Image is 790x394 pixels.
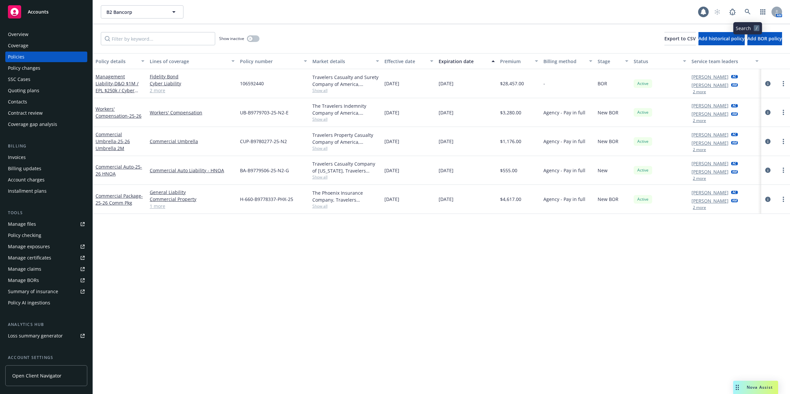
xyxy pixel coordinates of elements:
span: Show inactive [219,36,244,41]
span: New [598,167,608,174]
a: Invoices [5,152,87,163]
a: Workers' Compensation [150,109,235,116]
button: Add BOR policy [747,32,782,45]
a: Fidelity Bond [150,73,235,80]
span: [DATE] [439,80,454,87]
span: - 25-26 [128,113,141,119]
button: Status [631,53,689,69]
a: circleInformation [764,166,772,174]
a: Quoting plans [5,85,87,96]
a: more [779,80,787,88]
a: [PERSON_NAME] [691,73,729,80]
a: circleInformation [764,138,772,145]
a: [PERSON_NAME] [691,131,729,138]
span: BOR [598,80,607,87]
span: [DATE] [439,196,454,203]
div: Summary of insurance [8,286,58,297]
span: Show all [312,203,379,209]
div: The Travelers Indemnity Company of America, Travelers Insurance [312,102,379,116]
a: more [779,138,787,145]
a: Coverage gap analysis [5,119,87,130]
a: Search [741,5,754,19]
a: [PERSON_NAME] [691,139,729,146]
span: Active [636,196,650,202]
span: Nova Assist [747,384,773,390]
a: Summary of insurance [5,286,87,297]
a: Overview [5,29,87,40]
a: Start snowing [711,5,724,19]
a: [PERSON_NAME] [691,82,729,89]
span: [DATE] [384,167,399,174]
span: Agency - Pay in full [543,138,585,145]
div: Lines of coverage [150,58,227,65]
a: Manage exposures [5,241,87,252]
div: Contacts [8,97,27,107]
button: 2 more [693,119,706,123]
div: Policy number [240,58,300,65]
span: Show all [312,116,379,122]
div: Account settings [5,354,87,361]
a: Commercial Auto [96,164,142,177]
a: Report a Bug [726,5,739,19]
span: B2 Bancorp [106,9,164,16]
span: New BOR [598,109,618,116]
a: Contract review [5,108,87,118]
span: H-660-B9778337-PHX-25 [240,196,293,203]
div: SSC Cases [8,74,30,85]
span: Show all [312,145,379,151]
a: Manage BORs [5,275,87,286]
div: Invoices [8,152,26,163]
a: Management Liability [96,73,138,100]
div: Policies [8,52,24,62]
a: Commercial Property [150,196,235,203]
a: [PERSON_NAME] [691,102,729,109]
span: [DATE] [439,138,454,145]
div: Coverage [8,40,28,51]
a: Switch app [756,5,770,19]
button: Export to CSV [664,32,696,45]
a: 2 more [150,87,235,94]
a: more [779,108,787,116]
a: Accounts [5,3,87,21]
button: Expiration date [436,53,497,69]
a: Policies [5,52,87,62]
button: Stage [595,53,631,69]
a: [PERSON_NAME] [691,160,729,167]
div: Manage BORs [8,275,39,286]
span: [DATE] [439,167,454,174]
span: [DATE] [384,109,399,116]
a: Policy changes [5,63,87,73]
div: Travelers Property Casualty Company of America, Travelers Insurance [312,132,379,145]
a: [PERSON_NAME] [691,168,729,175]
span: Accounts [28,9,49,15]
input: Filter by keyword... [101,32,215,45]
span: New BOR [598,196,618,203]
a: Commercial Auto Liability - HNOA [150,167,235,174]
span: $3,280.00 [500,109,521,116]
a: [PERSON_NAME] [691,189,729,196]
div: Installment plans [8,186,47,196]
div: Manage claims [8,264,41,274]
button: Market details [310,53,382,69]
span: Active [636,138,650,144]
div: Premium [500,58,531,65]
a: Commercial Umbrella [96,131,130,151]
a: [PERSON_NAME] [691,110,729,117]
a: Manage claims [5,264,87,274]
span: [DATE] [384,80,399,87]
span: - D&O $1M / EPL $250k / Cyber $1M [96,80,138,100]
button: Lines of coverage [147,53,237,69]
div: Contract review [8,108,43,118]
span: Active [636,167,650,173]
a: more [779,195,787,203]
a: General Liability [150,189,235,196]
div: Manage files [8,219,36,229]
span: - 25-26 Comm Pkg [96,193,143,206]
button: Nova Assist [733,381,778,394]
a: Loss summary generator [5,331,87,341]
span: Agency - Pay in full [543,196,585,203]
div: Policy changes [8,63,40,73]
span: Show all [312,88,379,93]
span: [DATE] [384,138,399,145]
